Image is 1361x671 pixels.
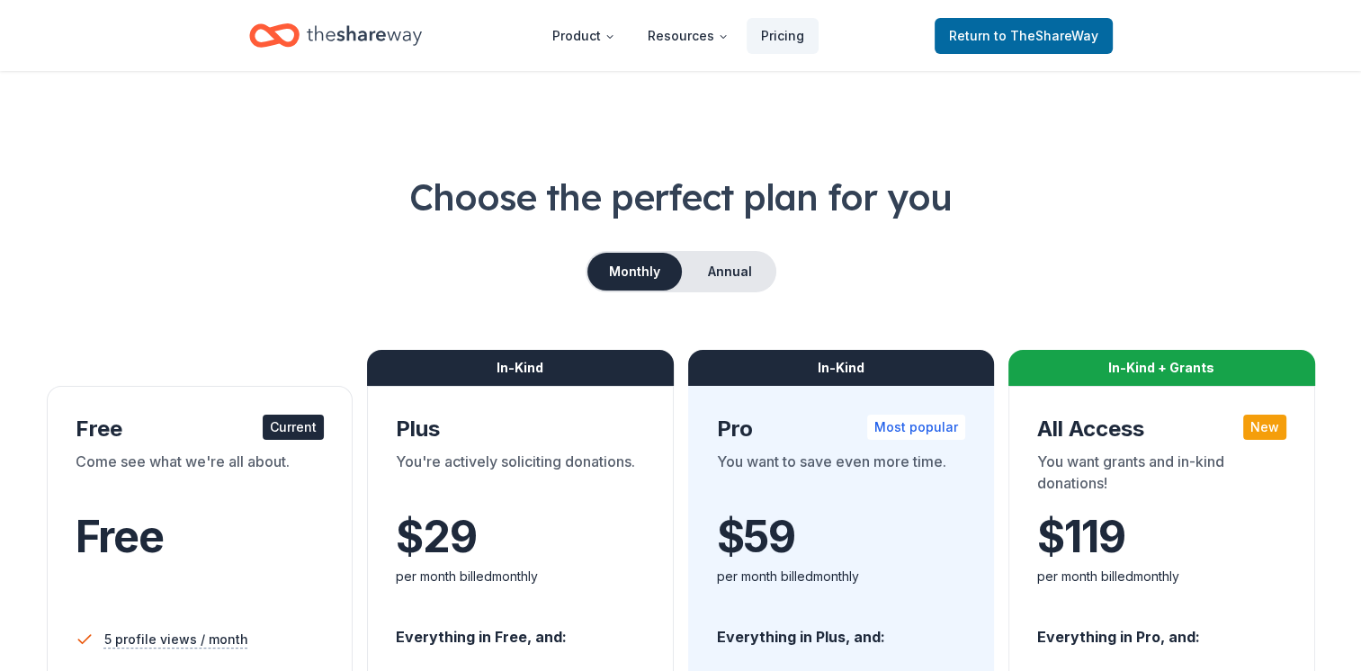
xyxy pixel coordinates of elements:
span: Return [949,25,1098,47]
span: Free [76,510,164,563]
span: $ 119 [1037,512,1124,562]
div: In-Kind [367,350,674,386]
span: to TheShareWay [994,28,1098,43]
div: In-Kind + Grants [1008,350,1315,386]
button: Monthly [587,253,682,291]
span: 5 profile views / month [104,629,248,650]
div: In-Kind [688,350,995,386]
a: Pricing [747,18,819,54]
div: You're actively soliciting donations. [396,451,645,501]
button: Annual [685,253,775,291]
a: Returnto TheShareWay [935,18,1113,54]
span: $ 59 [717,512,795,562]
button: Resources [633,18,743,54]
h1: Choose the perfect plan for you [43,172,1318,222]
div: Pro [717,415,966,443]
div: Come see what we're all about. [76,451,325,501]
span: $ 29 [396,512,476,562]
div: Plus [396,415,645,443]
div: New [1243,415,1286,440]
div: All Access [1037,415,1286,443]
div: Most popular [867,415,965,440]
div: per month billed monthly [717,566,966,587]
div: You want to save even more time. [717,451,966,501]
div: per month billed monthly [1037,566,1286,587]
div: Free [76,415,325,443]
div: You want grants and in-kind donations! [1037,451,1286,501]
div: Current [263,415,324,440]
div: Everything in Plus, and: [717,611,966,649]
div: Everything in Pro, and: [1037,611,1286,649]
button: Product [538,18,630,54]
div: per month billed monthly [396,566,645,587]
div: Everything in Free, and: [396,611,645,649]
nav: Main [538,14,819,57]
a: Home [249,14,422,57]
